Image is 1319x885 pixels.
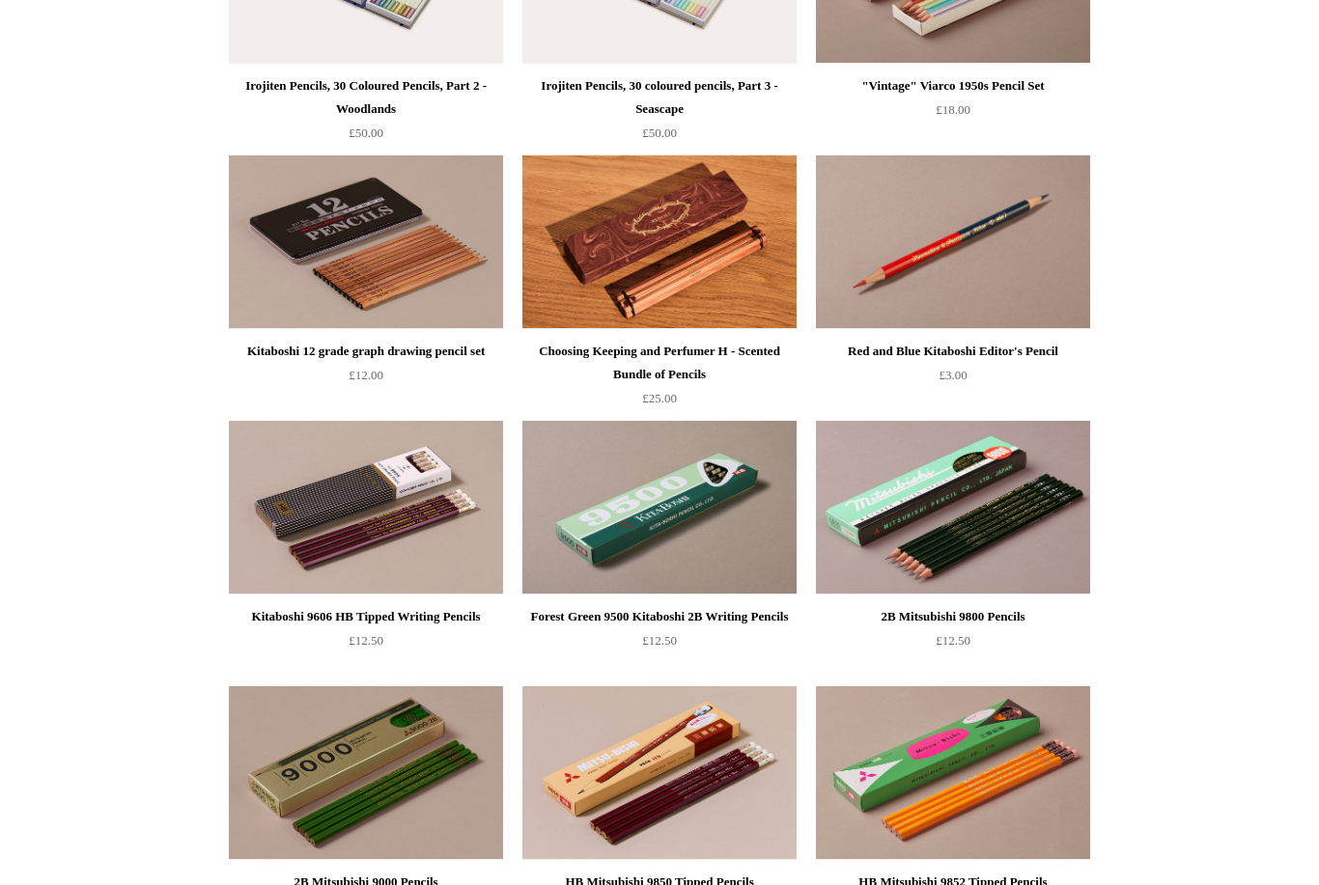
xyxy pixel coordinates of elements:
span: £12.50 [936,634,970,649]
a: Choosing Keeping and Perfumer H - Scented Bundle of Pencils £25.00 [522,341,797,420]
div: Irojiten Pencils, 30 Coloured Pencils, Part 2 - Woodlands [234,75,498,122]
span: £25.00 [642,392,677,406]
a: HB Mitsubishi 9850 Tipped Pencils HB Mitsubishi 9850 Tipped Pencils [522,687,797,861]
img: HB Mitsubishi 9852 Tipped Pencils [816,687,1090,861]
img: 2B Mitsubishi 9000 Pencils [229,687,503,861]
a: 2B Mitsubishi 9800 Pencils 2B Mitsubishi 9800 Pencils [816,422,1090,595]
span: £50.00 [349,126,383,141]
img: Kitaboshi 12 grade graph drawing pencil set [229,156,503,330]
a: Kitaboshi 12 grade graph drawing pencil set £12.00 [229,341,503,420]
div: 2B Mitsubishi 9800 Pencils [821,606,1085,629]
a: Kitaboshi 9606 HB Tipped Writing Pencils Kitaboshi 9606 HB Tipped Writing Pencils [229,422,503,595]
span: £3.00 [939,369,967,383]
span: £50.00 [642,126,677,141]
span: £12.00 [349,369,383,383]
div: Forest Green 9500 Kitaboshi 2B Writing Pencils [527,606,792,629]
a: "Vintage" Viarco 1950s Pencil Set £18.00 [816,75,1090,154]
span: £12.50 [349,634,383,649]
a: Irojiten Pencils, 30 coloured pencils, Part 3 - Seascape £50.00 [522,75,797,154]
a: 2B Mitsubishi 9800 Pencils £12.50 [816,606,1090,685]
a: Kitaboshi 12 grade graph drawing pencil set Kitaboshi 12 grade graph drawing pencil set [229,156,503,330]
div: "Vintage" Viarco 1950s Pencil Set [821,75,1085,98]
a: Red and Blue Kitaboshi Editor's Pencil Red and Blue Kitaboshi Editor's Pencil [816,156,1090,330]
a: Kitaboshi 9606 HB Tipped Writing Pencils £12.50 [229,606,503,685]
a: Forest Green 9500 Kitaboshi 2B Writing Pencils £12.50 [522,606,797,685]
img: Red and Blue Kitaboshi Editor's Pencil [816,156,1090,330]
span: £12.50 [642,634,677,649]
a: 2B Mitsubishi 9000 Pencils 2B Mitsubishi 9000 Pencils [229,687,503,861]
a: HB Mitsubishi 9852 Tipped Pencils HB Mitsubishi 9852 Tipped Pencils [816,687,1090,861]
a: Irojiten Pencils, 30 Coloured Pencils, Part 2 - Woodlands £50.00 [229,75,503,154]
a: Choosing Keeping and Perfumer H - Scented Bundle of Pencils Choosing Keeping and Perfumer H - Sce... [522,156,797,330]
div: Red and Blue Kitaboshi Editor's Pencil [821,341,1085,364]
img: Choosing Keeping and Perfumer H - Scented Bundle of Pencils [522,156,797,330]
img: 2B Mitsubishi 9800 Pencils [816,422,1090,595]
div: Kitaboshi 12 grade graph drawing pencil set [234,341,498,364]
span: £18.00 [936,103,970,118]
div: Irojiten Pencils, 30 coloured pencils, Part 3 - Seascape [527,75,792,122]
img: Kitaboshi 9606 HB Tipped Writing Pencils [229,422,503,595]
img: Forest Green 9500 Kitaboshi 2B Writing Pencils [522,422,797,595]
div: Choosing Keeping and Perfumer H - Scented Bundle of Pencils [527,341,792,387]
img: HB Mitsubishi 9850 Tipped Pencils [522,687,797,861]
a: Red and Blue Kitaboshi Editor's Pencil £3.00 [816,341,1090,420]
a: Forest Green 9500 Kitaboshi 2B Writing Pencils Forest Green 9500 Kitaboshi 2B Writing Pencils [522,422,797,595]
div: Kitaboshi 9606 HB Tipped Writing Pencils [234,606,498,629]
